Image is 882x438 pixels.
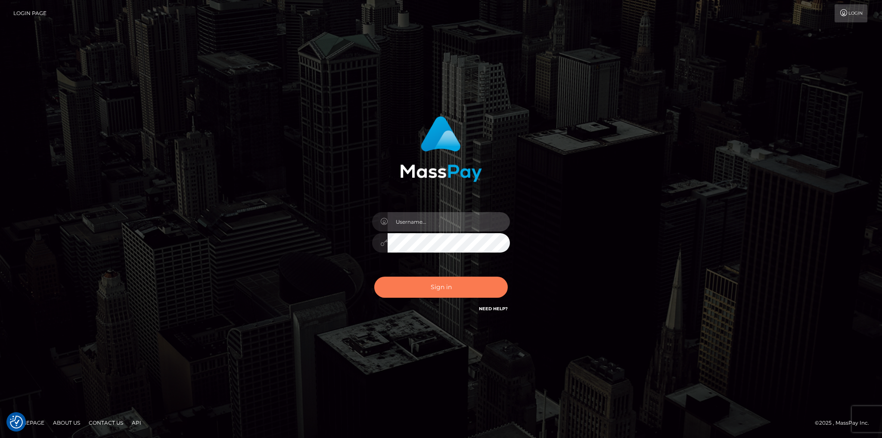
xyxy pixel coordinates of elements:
[479,306,508,312] a: Need Help?
[13,4,47,22] a: Login Page
[9,416,48,429] a: Homepage
[10,416,23,429] img: Revisit consent button
[128,416,145,429] a: API
[835,4,867,22] a: Login
[50,416,84,429] a: About Us
[10,416,23,429] button: Consent Preferences
[815,418,876,428] div: © 2025 , MassPay Inc.
[388,212,510,231] input: Username...
[374,277,508,298] button: Sign in
[85,416,127,429] a: Contact Us
[400,116,482,182] img: MassPay Login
